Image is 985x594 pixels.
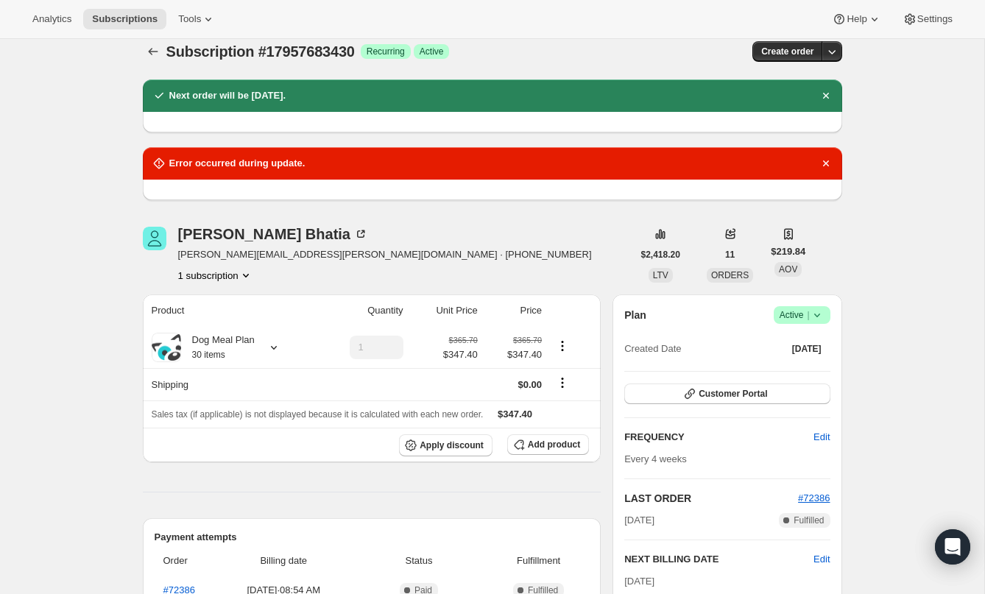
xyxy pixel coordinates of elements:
[794,515,824,526] span: Fulfilled
[497,554,580,568] span: Fulfillment
[624,552,813,567] h2: NEXT BILLING DATE
[315,294,408,327] th: Quantity
[917,13,953,25] span: Settings
[443,347,478,362] span: $347.40
[350,554,488,568] span: Status
[813,430,830,445] span: Edit
[716,244,744,265] button: 11
[152,409,484,420] span: Sales tax (if applicable) is not displayed because it is calculated with each new order.
[155,545,222,577] th: Order
[487,347,542,362] span: $347.40
[143,41,163,62] button: Subscriptions
[498,409,532,420] span: $347.40
[169,88,286,103] h2: Next order will be [DATE].
[551,375,574,391] button: Shipping actions
[807,309,809,321] span: |
[408,294,482,327] th: Unit Price
[83,9,166,29] button: Subscriptions
[92,13,158,25] span: Subscriptions
[624,453,687,464] span: Every 4 weeks
[847,13,866,25] span: Help
[783,339,830,359] button: [DATE]
[624,430,813,445] h2: FREQUENCY
[507,434,589,455] button: Add product
[482,294,546,327] th: Price
[641,249,680,261] span: $2,418.20
[792,343,822,355] span: [DATE]
[528,439,580,450] span: Add product
[761,46,813,57] span: Create order
[624,513,654,528] span: [DATE]
[823,9,890,29] button: Help
[399,434,493,456] button: Apply discount
[449,336,478,344] small: $365.70
[798,492,830,503] a: #72386
[192,350,225,360] small: 30 items
[632,244,689,265] button: $2,418.20
[178,227,368,241] div: [PERSON_NAME] Bhatia
[143,227,166,250] span: Chanpreet Bhatia
[551,338,574,354] button: Product actions
[624,491,798,506] h2: LAST ORDER
[178,247,592,262] span: [PERSON_NAME][EMAIL_ADDRESS][PERSON_NAME][DOMAIN_NAME] · [PHONE_NUMBER]
[816,153,836,174] button: Dismiss notification
[143,368,315,400] th: Shipping
[420,439,484,451] span: Apply discount
[155,530,590,545] h2: Payment attempts
[169,156,306,171] h2: Error occurred during update.
[894,9,961,29] button: Settings
[178,13,201,25] span: Tools
[624,342,681,356] span: Created Date
[699,388,767,400] span: Customer Portal
[752,41,822,62] button: Create order
[771,244,805,259] span: $219.84
[725,249,735,261] span: 11
[166,43,355,60] span: Subscription #17957683430
[816,85,836,106] button: Dismiss notification
[779,264,797,275] span: AOV
[420,46,444,57] span: Active
[143,294,315,327] th: Product
[513,336,542,344] small: $365.70
[227,554,341,568] span: Billing date
[24,9,80,29] button: Analytics
[711,270,749,280] span: ORDERS
[813,552,830,567] button: Edit
[780,308,825,322] span: Active
[32,13,71,25] span: Analytics
[624,576,654,587] span: [DATE]
[798,491,830,506] button: #72386
[178,268,253,283] button: Product actions
[935,529,970,565] div: Open Intercom Messenger
[805,425,839,449] button: Edit
[152,334,181,361] img: product img
[169,9,225,29] button: Tools
[181,333,255,362] div: Dog Meal Plan
[518,379,543,390] span: $0.00
[653,270,668,280] span: LTV
[367,46,405,57] span: Recurring
[624,308,646,322] h2: Plan
[624,383,830,404] button: Customer Portal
